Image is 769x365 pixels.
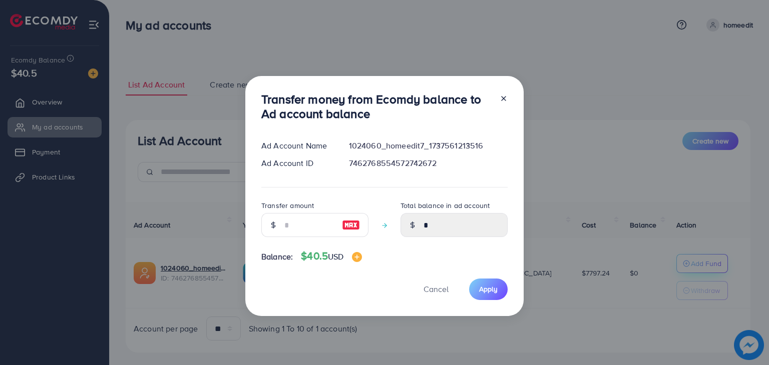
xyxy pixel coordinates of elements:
label: Total balance in ad account [401,200,490,210]
h3: Transfer money from Ecomdy balance to Ad account balance [261,92,492,121]
span: Balance: [261,251,293,262]
h4: $40.5 [301,250,361,262]
button: Apply [469,278,508,300]
img: image [342,219,360,231]
div: Ad Account Name [253,140,341,151]
div: 7462768554572742672 [341,157,516,169]
label: Transfer amount [261,200,314,210]
div: 1024060_homeedit7_1737561213516 [341,140,516,151]
button: Cancel [411,278,461,300]
span: USD [328,251,343,262]
img: image [352,252,362,262]
span: Cancel [424,283,449,294]
div: Ad Account ID [253,157,341,169]
span: Apply [479,284,498,294]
